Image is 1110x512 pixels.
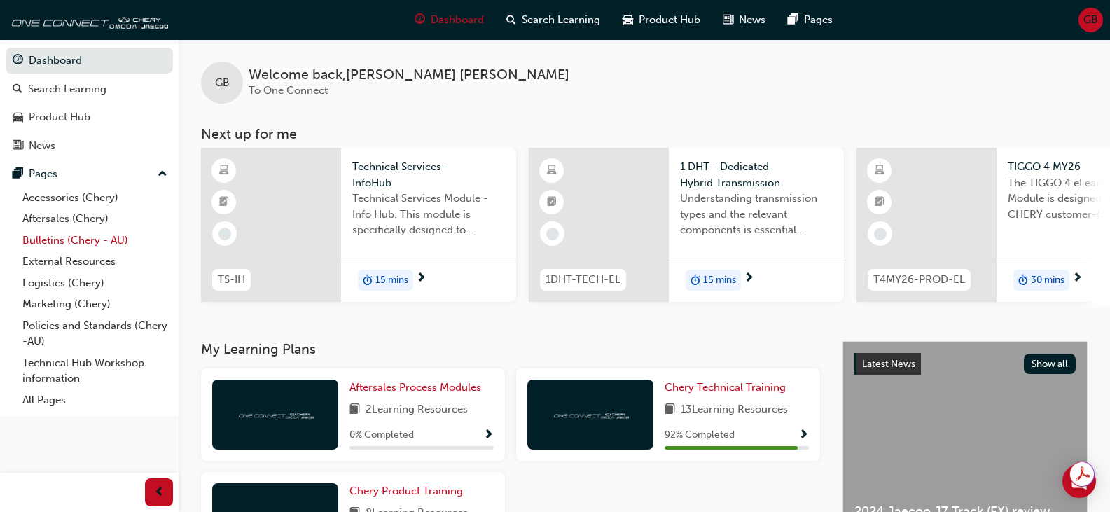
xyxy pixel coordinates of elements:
a: news-iconNews [712,6,777,34]
a: Search Learning [6,76,173,102]
span: book-icon [349,401,360,419]
span: 0 % Completed [349,427,414,443]
span: guage-icon [13,55,23,67]
span: Welcome back , [PERSON_NAME] [PERSON_NAME] [249,67,569,83]
a: Logistics (Chery) [17,272,173,294]
img: oneconnect [7,6,168,34]
span: 1DHT-TECH-EL [546,272,620,288]
a: 1DHT-TECH-EL1 DHT - Dedicated Hybrid TransmissionUnderstanding transmission types and the relevan... [529,148,844,302]
div: Product Hub [29,109,90,125]
span: learningResourceType_ELEARNING-icon [547,162,557,180]
div: Open Intercom Messenger [1062,464,1096,498]
span: 1 DHT - Dedicated Hybrid Transmission [680,159,833,191]
button: GB [1078,8,1103,32]
span: duration-icon [363,271,373,289]
span: car-icon [623,11,633,29]
span: 13 Learning Resources [681,401,788,419]
span: To One Connect [249,84,328,97]
span: news-icon [723,11,733,29]
span: News [739,12,765,28]
span: TS-IH [218,272,245,288]
span: T4MY26-PROD-EL [873,272,965,288]
a: Latest NewsShow all [854,353,1076,375]
a: Aftersales Process Modules [349,380,487,396]
span: next-icon [416,272,426,285]
span: search-icon [13,83,22,96]
span: Show Progress [483,429,494,442]
a: Bulletins (Chery - AU) [17,230,173,251]
a: Product Hub [6,104,173,130]
span: learningRecordVerb_NONE-icon [218,228,231,240]
a: All Pages [17,389,173,411]
a: guage-iconDashboard [403,6,495,34]
a: Marketing (Chery) [17,293,173,315]
span: Chery Product Training [349,485,463,497]
span: Understanding transmission types and the relevant components is essential knowledge required for ... [680,191,833,238]
h3: My Learning Plans [201,341,820,357]
a: News [6,133,173,159]
div: News [29,138,55,154]
button: Pages [6,161,173,187]
button: Show Progress [798,427,809,444]
span: next-icon [744,272,754,285]
div: Search Learning [28,81,106,97]
a: Accessories (Chery) [17,187,173,209]
span: booktick-icon [547,193,557,212]
span: Aftersales Process Modules [349,381,481,394]
span: GB [1083,12,1098,28]
span: pages-icon [788,11,798,29]
span: booktick-icon [875,193,884,212]
span: Dashboard [431,12,484,28]
span: booktick-icon [219,193,229,212]
span: 92 % Completed [665,427,735,443]
a: Chery Product Training [349,483,469,499]
span: Chery Technical Training [665,381,786,394]
span: 15 mins [703,272,736,289]
a: TS-IHTechnical Services - InfoHubTechnical Services Module - Info Hub. This module is specificall... [201,148,516,302]
span: Search Learning [522,12,600,28]
span: 30 mins [1031,272,1064,289]
a: Chery Technical Training [665,380,791,396]
span: pages-icon [13,168,23,181]
span: duration-icon [691,271,700,289]
button: Show all [1024,354,1076,374]
span: learningRecordVerb_NONE-icon [546,228,559,240]
a: Technical Hub Workshop information [17,352,173,389]
a: Policies and Standards (Chery -AU) [17,315,173,352]
a: search-iconSearch Learning [495,6,611,34]
span: GB [215,75,230,91]
button: Show Progress [483,427,494,444]
h3: Next up for me [179,126,1110,142]
button: DashboardSearch LearningProduct HubNews [6,45,173,161]
span: Latest News [862,358,915,370]
a: Aftersales (Chery) [17,208,173,230]
span: Pages [804,12,833,28]
span: learningResourceType_ELEARNING-icon [219,162,229,180]
span: Product Hub [639,12,700,28]
span: Show Progress [798,429,809,442]
span: 2 Learning Resources [366,401,468,419]
span: next-icon [1072,272,1083,285]
div: Pages [29,166,57,182]
img: oneconnect [237,408,314,421]
span: up-icon [158,165,167,184]
a: car-iconProduct Hub [611,6,712,34]
span: learningRecordVerb_NONE-icon [874,228,887,240]
span: duration-icon [1018,271,1028,289]
span: learningResourceType_ELEARNING-icon [875,162,884,180]
span: 15 mins [375,272,408,289]
a: Dashboard [6,48,173,74]
img: oneconnect [552,408,629,421]
a: pages-iconPages [777,6,844,34]
span: Technical Services - InfoHub [352,159,505,191]
span: book-icon [665,401,675,419]
span: Technical Services Module - Info Hub. This module is specifically designed to address the require... [352,191,505,238]
a: External Resources [17,251,173,272]
span: news-icon [13,140,23,153]
span: guage-icon [415,11,425,29]
span: prev-icon [154,484,165,501]
span: search-icon [506,11,516,29]
span: car-icon [13,111,23,124]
